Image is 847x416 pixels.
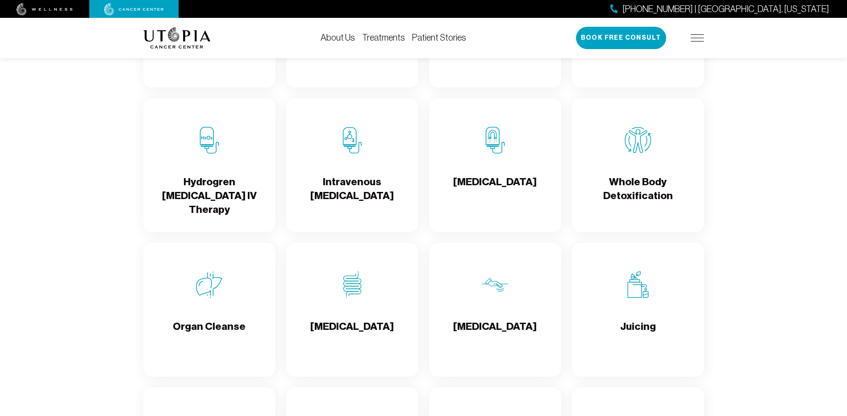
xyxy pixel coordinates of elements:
a: Whole Body DetoxificationWhole Body Detoxification [572,98,704,232]
h4: Organ Cleanse [173,320,246,349]
img: Colon Therapy [339,271,366,298]
h4: [MEDICAL_DATA] [310,320,394,349]
h4: Hydrogren [MEDICAL_DATA] IV Therapy [150,175,268,217]
img: Hydrogren Peroxide IV Therapy [196,127,223,154]
img: Juicing [625,271,651,298]
span: [PHONE_NUMBER] | [GEOGRAPHIC_DATA], [US_STATE] [622,3,829,16]
img: Lymphatic Massage [482,271,509,298]
img: logo [143,27,211,49]
img: wellness [17,3,73,16]
h4: [MEDICAL_DATA] [453,320,537,349]
a: About Us [321,33,355,42]
h4: [MEDICAL_DATA] [453,175,537,204]
a: Intravenous Ozone TherapyIntravenous [MEDICAL_DATA] [286,98,418,232]
button: Book Free Consult [576,27,666,49]
img: icon-hamburger [691,34,704,42]
h4: Intravenous [MEDICAL_DATA] [293,175,411,204]
a: Lymphatic Massage[MEDICAL_DATA] [429,243,561,377]
a: Organ CleanseOrgan Cleanse [143,243,275,377]
h4: Whole Body Detoxification [579,175,697,204]
img: Chelation Therapy [482,127,509,154]
a: Chelation Therapy[MEDICAL_DATA] [429,98,561,232]
img: Organ Cleanse [196,271,223,298]
a: [PHONE_NUMBER] | [GEOGRAPHIC_DATA], [US_STATE] [610,3,829,16]
a: JuicingJuicing [572,243,704,377]
a: Hydrogren Peroxide IV TherapyHydrogren [MEDICAL_DATA] IV Therapy [143,98,275,232]
img: Whole Body Detoxification [625,127,651,154]
a: Colon Therapy[MEDICAL_DATA] [286,243,418,377]
a: Patient Stories [412,33,466,42]
img: Intravenous Ozone Therapy [339,127,366,154]
img: cancer center [104,3,164,16]
a: Treatments [362,33,405,42]
h4: Juicing [620,320,656,349]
